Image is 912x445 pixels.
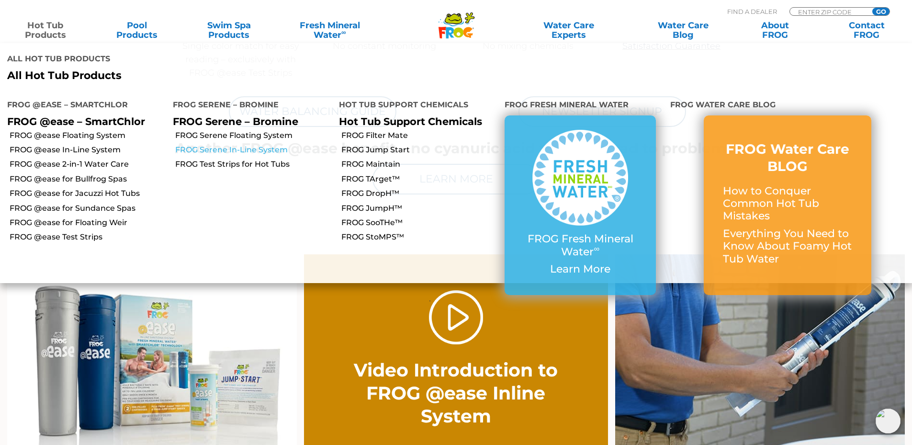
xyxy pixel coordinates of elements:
[341,145,497,155] a: FROG Jump Start
[511,21,627,40] a: Water CareExperts
[505,96,656,115] h4: FROG Fresh Mineral Water
[10,203,166,214] a: FROG @ease for Sundance Spas
[524,130,637,280] a: FROG Fresh Mineral Water∞ Learn More
[341,232,497,242] a: FROG StoMPS™
[175,130,331,141] a: FROG Serene Floating System
[341,130,497,141] a: FROG Filter Mate
[339,96,490,115] h4: Hot Tub Support Chemicals
[647,21,719,40] a: Water CareBlog
[7,115,158,127] p: FROG @ease – SmartChlor
[339,115,482,127] a: Hot Tub Support Chemicals
[349,359,563,428] h2: Video Introduction to FROG @ease Inline System
[727,7,777,16] p: Find A Dealer
[876,409,901,434] img: openIcon
[10,232,166,242] a: FROG @ease Test Strips
[797,8,862,16] input: Zip Code Form
[872,8,889,15] input: GO
[10,21,81,40] a: Hot TubProducts
[341,28,346,36] sup: ∞
[173,96,324,115] h4: FROG Serene – Bromine
[341,159,497,170] a: FROG Maintain
[831,21,902,40] a: ContactFROG
[173,115,324,127] p: FROG Serene – Bromine
[10,130,166,141] a: FROG @ease Floating System
[7,69,449,82] a: All Hot Tub Products
[429,290,483,344] a: Play Video
[193,21,265,40] a: Swim SpaProducts
[670,96,905,115] h4: FROG Water Care Blog
[7,50,449,69] h4: All Hot Tub Products
[341,203,497,214] a: FROG JumpH™
[524,233,637,258] p: FROG Fresh Mineral Water
[285,21,374,40] a: Fresh MineralWater∞
[594,244,599,253] sup: ∞
[10,217,166,228] a: FROG @ease for Floating Weir
[7,96,158,115] h4: FROG @ease – SmartChlor
[524,263,637,275] p: Learn More
[175,145,331,155] a: FROG Serene In-Line System
[739,21,811,40] a: AboutFROG
[723,228,852,265] p: Everything You Need to Know About Foamy Hot Tub Water
[175,159,331,170] a: FROG Test Strips for Hot Tubs
[10,188,166,199] a: FROG @ease for Jacuzzi Hot Tubs
[341,217,497,228] a: FROG SooTHe™
[723,140,852,270] a: FROG Water Care BLOG How to Conquer Common Hot Tub Mistakes Everything You Need to Know About Foa...
[10,174,166,184] a: FROG @ease for Bullfrog Spas
[341,174,497,184] a: FROG TArget™
[341,188,497,199] a: FROG DropH™
[723,185,852,223] p: How to Conquer Common Hot Tub Mistakes
[10,145,166,155] a: FROG @ease In-Line System
[723,140,852,175] h3: FROG Water Care BLOG
[10,159,166,170] a: FROG @ease 2-in-1 Water Care
[101,21,173,40] a: PoolProducts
